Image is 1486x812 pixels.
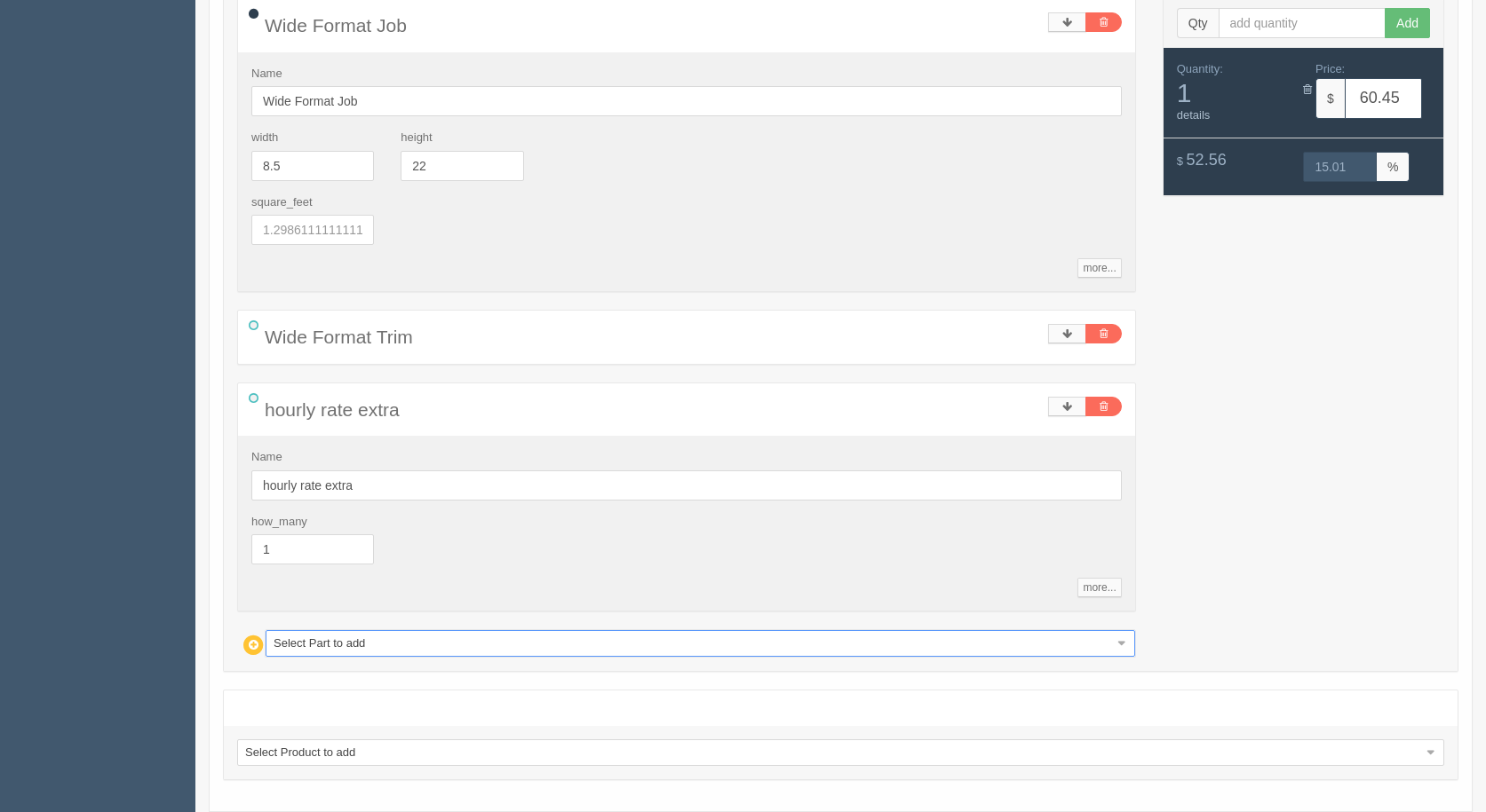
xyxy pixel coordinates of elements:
[266,630,1135,657] a: Select Part to add
[401,130,432,146] label: height
[1177,154,1183,168] span: $
[265,15,407,35] span: Wide Format Job
[251,130,278,146] label: width
[1377,152,1410,182] span: %
[251,514,307,531] label: how_many
[1219,8,1387,38] input: add quantity
[251,66,282,83] label: Name
[251,449,282,466] label: Name
[1177,108,1211,122] a: details
[251,215,374,245] input: 1.2986111111111112
[1077,258,1121,278] a: more...
[237,739,1444,766] a: Select Product to add
[245,740,1420,765] span: Select Product to add
[1177,62,1223,75] span: Quantity:
[1315,62,1345,75] span: Price:
[265,399,400,420] span: hourly rate extra
[1177,78,1291,107] span: 1
[274,631,1111,656] span: Select Part to add
[265,327,413,347] span: Wide Format Trim
[1177,8,1219,38] span: Qty
[251,194,313,211] label: square_feet
[1077,578,1121,597] a: more...
[1187,151,1227,169] span: 52.56
[1385,8,1430,38] button: Add
[251,86,1122,116] input: Name
[251,470,1122,501] input: Name
[1315,78,1345,119] span: $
